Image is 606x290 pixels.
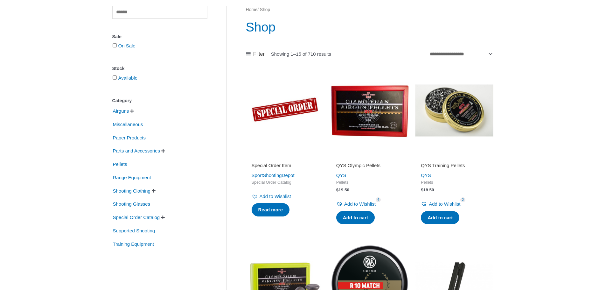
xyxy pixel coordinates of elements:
span: Shooting Glasses [112,199,151,209]
span: Parts and Accessories [112,145,161,156]
h2: QYS Training Pellets [421,162,488,169]
a: Special Order Catalog [112,214,161,220]
h2: QYS Olympic Pellets [336,162,403,169]
a: QYS [336,173,346,178]
bdi: 18.50 [421,187,434,192]
span: Range Equipment [112,172,152,183]
span: 4 [376,197,381,202]
span: $ [421,187,423,192]
h1: Shop [246,18,494,36]
span: Add to Wishlist [344,201,376,207]
span: Pellets [336,180,403,185]
span: Add to Wishlist [429,201,460,207]
bdi: 19.50 [336,187,349,192]
h2: Special Order Item [252,162,318,169]
span: Pellets [421,180,488,185]
span: Paper Products [112,132,146,143]
a: Training Equipment [112,241,155,246]
a: QYS Training Pellets [421,162,488,171]
a: Add to cart: “QYS Olympic Pellets” [336,211,375,224]
select: Shop order [428,49,494,59]
span:  [161,149,165,153]
span: Supported Shooting [112,225,156,236]
a: Supported Shooting [112,228,156,233]
img: Special Order Item [246,71,324,150]
a: Filter [246,49,265,59]
span: Special Order Catalog [112,212,161,223]
a: Add to Wishlist [252,192,291,201]
div: Category [112,96,207,105]
span:  [130,109,134,113]
a: Add to cart: “QYS Training Pellets” [421,211,459,224]
span:  [161,215,165,220]
span: 2 [460,197,465,202]
span: Training Equipment [112,239,155,250]
a: Miscellaneous [112,121,144,127]
input: On Sale [113,43,117,47]
a: Range Equipment [112,174,152,180]
a: Pellets [112,161,128,166]
img: QYS Olympic Pellets [331,71,409,150]
a: Shooting Glasses [112,201,151,206]
a: Paper Products [112,134,146,140]
input: Available [113,75,117,80]
span: Special Order Catalog [252,180,318,185]
nav: Breadcrumb [246,6,494,14]
span: $ [336,187,339,192]
a: Home [246,7,258,12]
a: Add to Wishlist [336,200,376,209]
p: Showing 1–15 of 710 results [271,52,331,56]
a: Special Order Item [252,162,318,171]
span: Shooting Clothing [112,186,151,196]
span: Miscellaneous [112,119,144,130]
a: SportShootingDepot [252,173,295,178]
a: Shooting Clothing [112,187,151,193]
div: Stock [112,64,207,73]
span: Filter [253,49,265,59]
a: On Sale [118,43,136,48]
a: QYS [421,173,431,178]
a: Available [118,75,138,81]
img: QYS Training Pellets [415,71,493,150]
a: Read more about “Special Order Item” [252,203,290,216]
a: Parts and Accessories [112,148,161,153]
iframe: Customer reviews powered by Trustpilot [252,153,318,161]
span:  [152,188,156,193]
div: Sale [112,32,207,41]
span: Pellets [112,159,128,170]
a: Airguns [112,108,130,113]
span: Add to Wishlist [260,194,291,199]
iframe: Customer reviews powered by Trustpilot [421,153,488,161]
a: Add to Wishlist [421,200,460,209]
a: QYS Olympic Pellets [336,162,403,171]
span: Airguns [112,106,130,117]
iframe: Customer reviews powered by Trustpilot [336,153,403,161]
